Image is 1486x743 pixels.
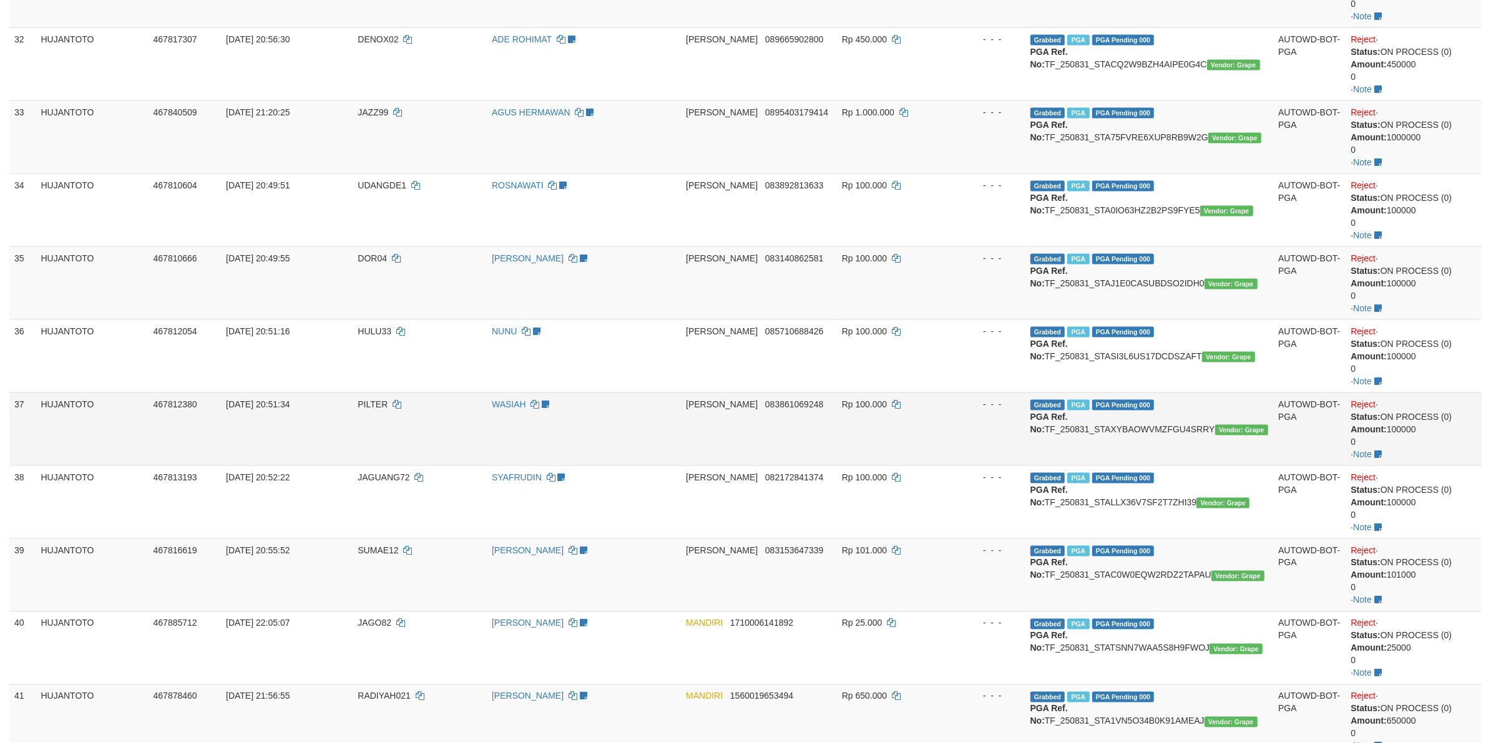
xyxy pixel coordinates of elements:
span: Marked by aeokris [1067,546,1089,556]
span: PGA Pending [1092,619,1155,629]
a: Note [1353,449,1372,459]
a: Note [1353,376,1372,386]
a: Reject [1351,545,1376,555]
span: Marked by aeokris [1067,35,1089,46]
td: AUTOWD-BOT-PGA [1273,100,1346,173]
a: Note [1353,230,1372,240]
div: ON PROCESS (0) 25000 0 [1351,629,1477,667]
span: Vendor URL: https://settle31.1velocity.biz [1210,644,1263,654]
td: TF_250831_STA0IO63HZ2B2PS9FYE5 [1025,173,1274,246]
span: Marked by aeokris [1067,181,1089,192]
b: Status: [1351,47,1380,57]
span: PILTER [358,399,388,409]
a: Reject [1351,399,1376,409]
span: Grabbed [1030,400,1065,410]
span: 467810604 [154,180,197,190]
b: Amount: [1351,132,1387,142]
div: - - - [954,179,1020,192]
div: ON PROCESS (0) 100000 0 [1351,338,1477,375]
div: - - - [954,106,1020,119]
span: [DATE] 21:56:55 [226,691,290,701]
span: Rp 450.000 [842,34,887,44]
span: [PERSON_NAME] [686,326,758,336]
span: Rp 1.000.000 [842,107,894,117]
b: Status: [1351,120,1380,130]
span: Marked by aeokris [1067,400,1089,410]
b: PGA Ref. No: [1030,412,1068,434]
a: Reject [1351,618,1376,628]
td: 35 [9,246,36,319]
b: PGA Ref. No: [1030,558,1068,580]
b: Amount: [1351,205,1387,215]
span: Rp 100.000 [842,472,887,482]
div: - - - [954,617,1020,629]
td: TF_250831_STATSNN7WAA5S8H9FWOJ [1025,611,1274,684]
b: Amount: [1351,424,1387,434]
span: PGA Pending [1092,327,1155,338]
td: 34 [9,173,36,246]
b: Amount: [1351,497,1387,507]
span: Rp 100.000 [842,180,887,190]
span: Rp 100.000 [842,253,887,263]
div: ON PROCESS (0) 1000000 0 [1351,119,1477,156]
td: · · [1346,27,1482,100]
td: AUTOWD-BOT-PGA [1273,246,1346,319]
a: Reject [1351,107,1376,117]
span: JAGO82 [358,618,391,628]
td: TF_250831_STAJ1E0CASUBDSO2IDH0 [1025,246,1274,319]
span: [PERSON_NAME] [686,107,758,117]
b: Amount: [1351,351,1387,361]
a: NUNU [492,326,517,336]
b: PGA Ref. No: [1030,485,1068,507]
td: · · [1346,246,1482,319]
td: AUTOWD-BOT-PGA [1273,538,1346,611]
span: Grabbed [1030,254,1065,265]
span: 467810666 [154,253,197,263]
span: Marked by aeorizki [1067,692,1089,702]
td: TF_250831_STASI3L6US17DCDSZAFT [1025,319,1274,392]
a: Note [1353,668,1372,678]
td: · · [1346,100,1482,173]
div: ON PROCESS (0) 100000 0 [1351,265,1477,302]
b: Status: [1351,193,1380,203]
span: Grabbed [1030,546,1065,556]
span: Grabbed [1030,35,1065,46]
span: Grabbed [1030,619,1065,629]
span: SUMAE12 [358,545,398,555]
span: Marked by aeorizki [1067,619,1089,629]
span: Copy 083153647339 to clipboard [765,545,823,555]
td: TF_250831_STAXYBAOWVMZFGU4SRRY [1025,392,1274,465]
span: Vendor URL: https://settle31.1velocity.biz [1196,498,1249,508]
a: Note [1353,157,1372,167]
b: Amount: [1351,643,1387,653]
a: ROSNAWATI [492,180,544,190]
span: Vendor URL: https://settle31.1velocity.biz [1205,279,1258,289]
span: HULU33 [358,326,391,336]
span: PGA Pending [1092,692,1155,702]
a: WASIAH [492,399,526,409]
span: MANDIRI [686,691,723,701]
span: Marked by aeori [1067,108,1089,119]
span: Rp 100.000 [842,399,887,409]
span: Grabbed [1030,108,1065,119]
a: Note [1353,595,1372,605]
span: [PERSON_NAME] [686,472,758,482]
td: HUJANTOTO [36,246,148,319]
span: Copy 083861069248 to clipboard [765,399,823,409]
span: 467817307 [154,34,197,44]
span: [PERSON_NAME] [686,34,758,44]
td: HUJANTOTO [36,27,148,100]
span: Copy 082172841374 to clipboard [765,472,823,482]
a: ADE ROHIMAT [492,34,552,44]
a: [PERSON_NAME] [492,545,564,555]
b: PGA Ref. No: [1030,193,1068,215]
span: [PERSON_NAME] [686,180,758,190]
span: Vendor URL: https://settle31.1velocity.biz [1205,717,1258,727]
a: [PERSON_NAME] [492,253,564,263]
td: TF_250831_STACQ2W9BZH4AIPE0G4C [1025,27,1274,100]
span: PGA Pending [1092,254,1155,265]
b: Amount: [1351,716,1387,726]
a: Reject [1351,326,1376,336]
span: [DATE] 20:49:51 [226,180,290,190]
span: [DATE] 21:20:25 [226,107,290,117]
